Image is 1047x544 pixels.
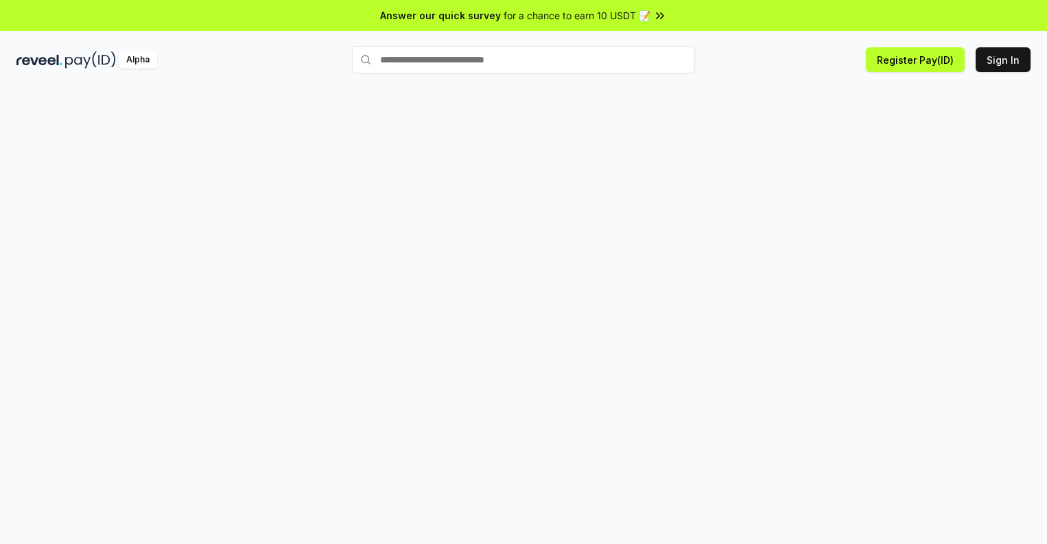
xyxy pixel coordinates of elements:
[119,51,157,69] div: Alpha
[16,51,62,69] img: reveel_dark
[504,8,650,23] span: for a chance to earn 10 USDT 📝
[65,51,116,69] img: pay_id
[380,8,501,23] span: Answer our quick survey
[976,47,1031,72] button: Sign In
[866,47,965,72] button: Register Pay(ID)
